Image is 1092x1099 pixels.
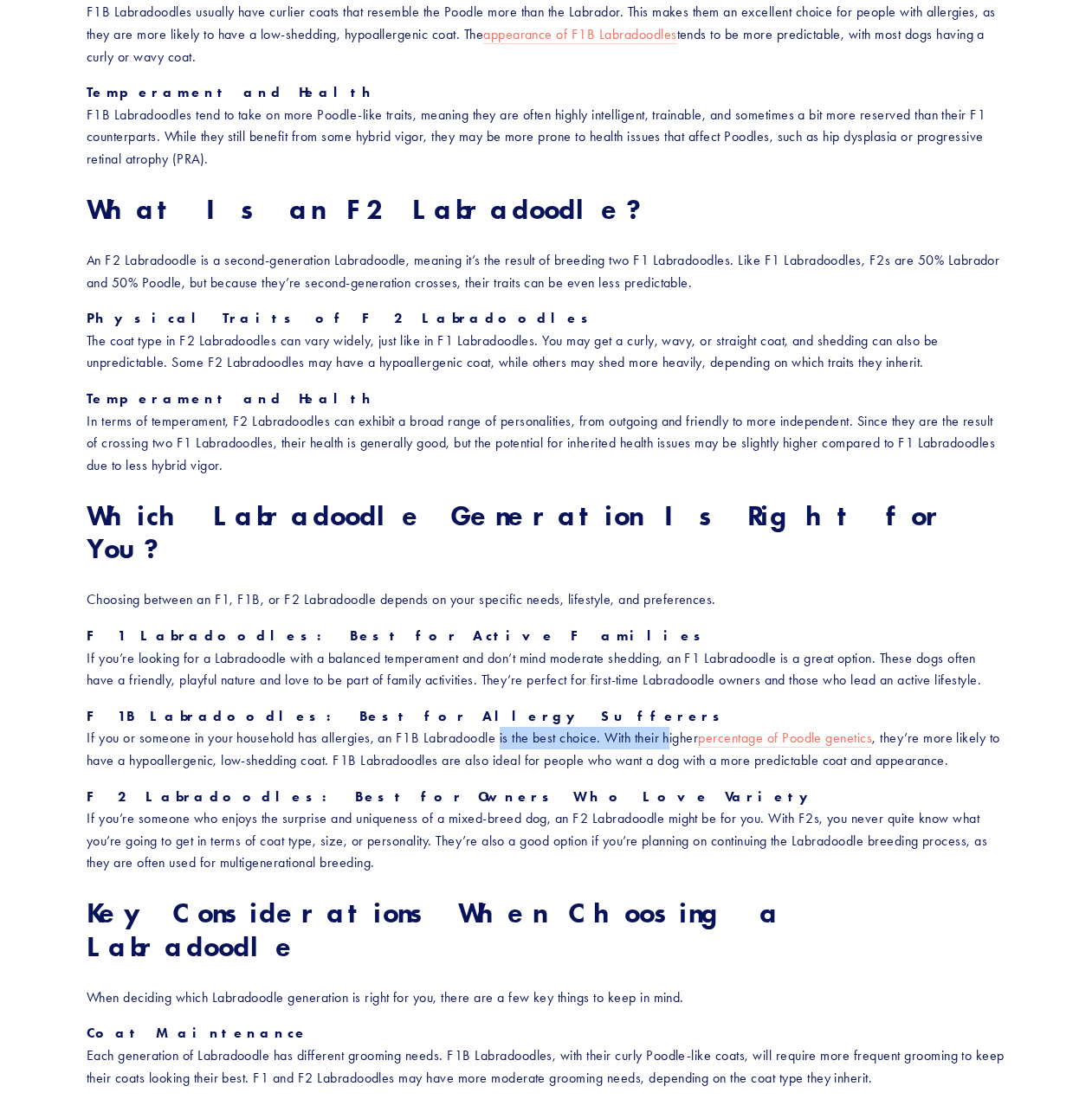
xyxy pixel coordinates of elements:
a: percentage of Poodle genetics [698,729,872,748]
p: An F2 Labradoodle is a second-generation Labradoodle, meaning it’s the result of breeding two F1 ... [87,249,1005,293]
p: Each generation of Labradoodle has different grooming needs. F1B Labradoodles, with their curly P... [87,1022,1005,1089]
strong: Which Labradoodle Generation Is Right for You? [87,498,974,565]
strong: Physical Traits of F2 Labradoodles [87,310,598,326]
strong: F2 Labradoodles: Best for Owners Who Love Variety [87,788,820,805]
strong: Temperament and Health [87,84,381,100]
a: appearance of F1B Labradoodles [483,26,676,44]
p: F1B Labradoodles tend to take on more Poodle-like traits, meaning they are often highly intellige... [87,81,1005,170]
p: The coat type in F2 Labradoodles can vary widely, just like in F1 Labradoodles. You may get a cur... [87,307,1005,374]
strong: Temperament and Health [87,390,381,407]
strong: F1 Labradoodles: Best for Active Families [87,627,711,644]
p: Choosing between an F1, F1B, or F2 Labradoodle depends on your specific needs, lifestyle, and pre... [87,588,1005,611]
strong: What Is an F2 Labradoodle? [87,192,650,226]
p: If you’re looking for a Labradoodle with a balanced temperament and don’t mind moderate shedding,... [87,625,1005,691]
strong: F1B Labradoodles: Best for Allergy Sufferers [87,708,729,724]
strong: Key Considerations When Choosing a Labradoodle [87,896,804,962]
p: In terms of temperament, F2 Labradoodles can exhibit a broad range of personalities, from outgoin... [87,388,1005,476]
strong: Coat Maintenance [87,1025,309,1041]
p: If you’re someone who enjoys the surprise and uniqueness of a mixed-breed dog, an F2 Labradoodle ... [87,786,1005,874]
p: When deciding which Labradoodle generation is right for you, there are a few key things to keep i... [87,987,1005,1009]
p: If you or someone in your household has allergies, an F1B Labradoodle is the best choice. With th... [87,705,1005,772]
